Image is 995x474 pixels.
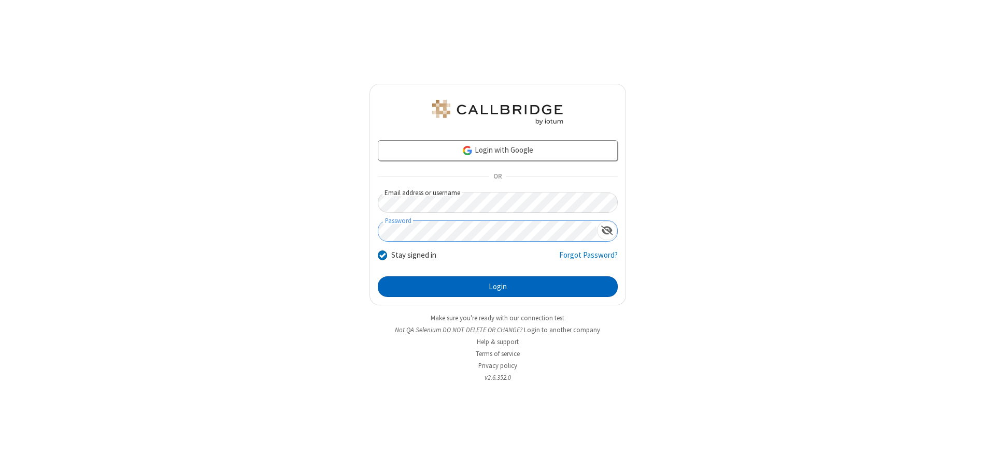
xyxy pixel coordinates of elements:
label: Stay signed in [391,249,436,261]
a: Forgot Password? [559,249,618,269]
img: QA Selenium DO NOT DELETE OR CHANGE [430,100,565,125]
a: Privacy policy [478,361,517,370]
div: Show password [597,221,617,240]
input: Password [378,221,597,241]
a: Terms of service [476,349,520,358]
button: Login to another company [524,325,600,335]
span: OR [489,170,506,184]
input: Email address or username [378,192,618,213]
li: Not QA Selenium DO NOT DELETE OR CHANGE? [369,325,626,335]
li: v2.6.352.0 [369,373,626,382]
button: Login [378,276,618,297]
a: Login with Google [378,140,618,161]
a: Make sure you're ready with our connection test [431,314,564,322]
img: google-icon.png [462,145,473,156]
a: Help & support [477,337,519,346]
